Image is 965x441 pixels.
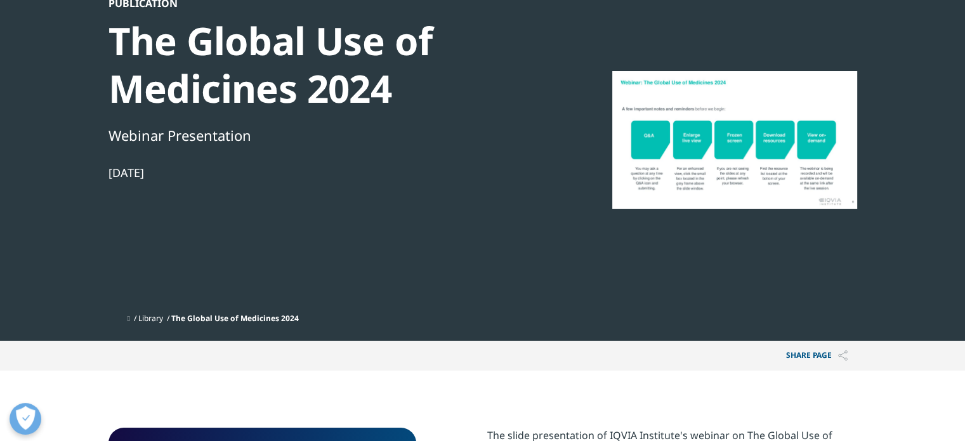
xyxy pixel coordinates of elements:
[138,313,163,324] a: Library
[108,17,544,112] div: The Global Use of Medicines 2024
[838,350,848,361] img: Share PAGE
[777,341,857,371] p: Share PAGE
[10,403,41,435] button: 優先設定センターを開く
[108,124,544,146] div: Webinar Presentation
[777,341,857,371] button: Share PAGEShare PAGE
[108,165,544,180] div: [DATE]
[171,313,299,324] span: The Global Use of Medicines 2024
